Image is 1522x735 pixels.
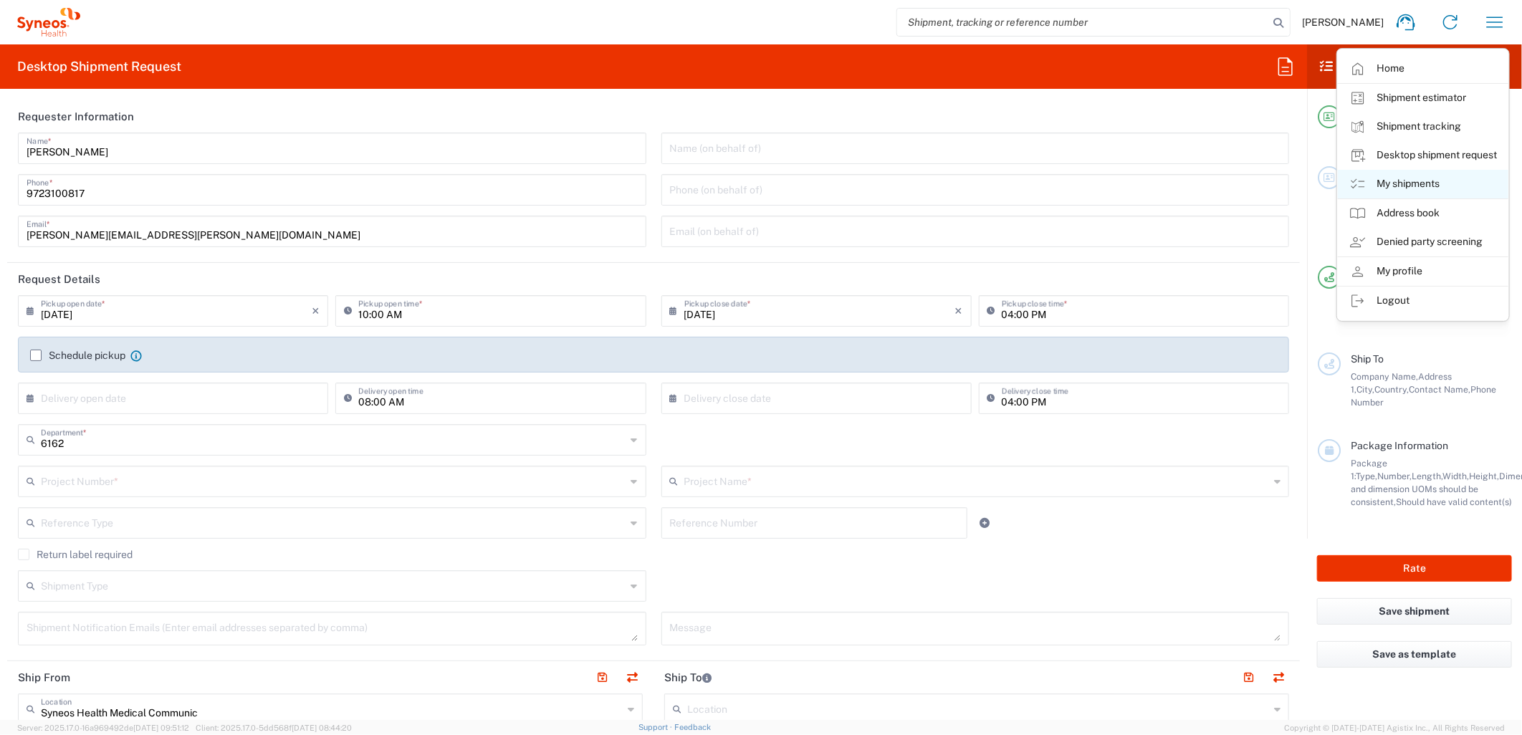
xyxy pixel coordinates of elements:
[1317,641,1512,668] button: Save as template
[133,724,189,732] span: [DATE] 09:51:12
[1338,228,1508,256] a: Denied party screening
[1317,555,1512,582] button: Rate
[1338,141,1508,170] a: Desktop shipment request
[1351,458,1387,481] span: Package 1:
[18,110,134,124] h2: Requester Information
[1338,199,1508,228] a: Address book
[30,350,125,361] label: Schedule pickup
[1351,440,1448,451] span: Package Information
[674,723,711,731] a: Feedback
[1284,721,1505,734] span: Copyright © [DATE]-[DATE] Agistix Inc., All Rights Reserved
[1412,471,1442,481] span: Length,
[1338,84,1508,112] a: Shipment estimator
[1396,496,1512,507] span: Should have valid content(s)
[1351,371,1418,382] span: Company Name,
[1442,471,1469,481] span: Width,
[1356,471,1377,481] span: Type,
[664,671,712,685] h2: Ship To
[1338,170,1508,198] a: My shipments
[1351,353,1384,365] span: Ship To
[1469,471,1499,481] span: Height,
[1377,471,1412,481] span: Number,
[292,724,352,732] span: [DATE] 08:44:20
[1374,384,1409,395] span: Country,
[18,549,133,560] label: Return label required
[1338,287,1508,315] a: Logout
[196,724,352,732] span: Client: 2025.17.0-5dd568f
[312,299,320,322] i: ×
[975,513,995,533] a: Add Reference
[1317,598,1512,625] button: Save shipment
[18,671,70,685] h2: Ship From
[1338,112,1508,141] a: Shipment tracking
[1338,54,1508,83] a: Home
[897,9,1268,36] input: Shipment, tracking or reference number
[1302,16,1384,29] span: [PERSON_NAME]
[17,58,181,75] h2: Desktop Shipment Request
[955,299,963,322] i: ×
[1320,58,1461,75] h2: Shipment Checklist
[1356,384,1374,395] span: City,
[18,272,100,287] h2: Request Details
[1338,257,1508,286] a: My profile
[1409,384,1470,395] span: Contact Name,
[638,723,674,731] a: Support
[17,724,189,732] span: Server: 2025.17.0-16a969492de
